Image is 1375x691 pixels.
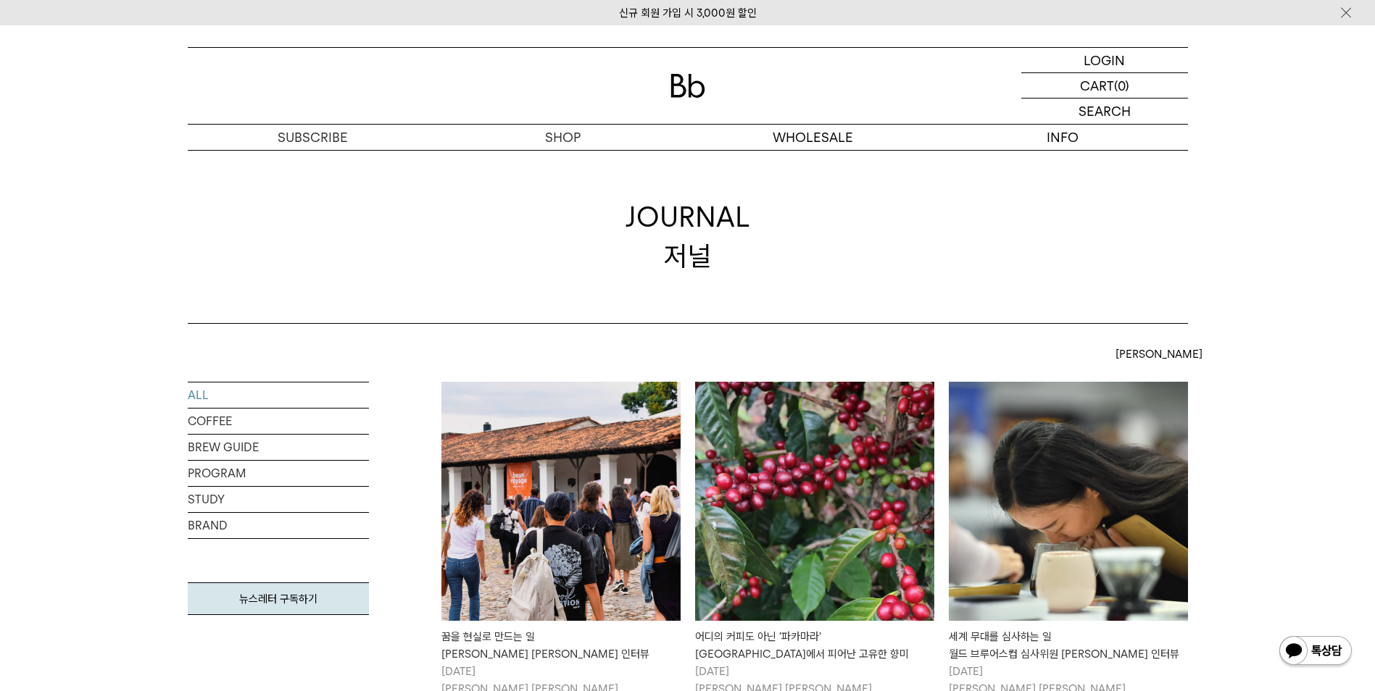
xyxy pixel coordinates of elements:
img: 로고 [670,74,705,98]
p: (0) [1114,73,1129,98]
a: SUBSCRIBE [188,125,438,150]
a: BREW GUIDE [188,435,369,460]
p: WHOLESALE [688,125,938,150]
img: 어디의 커피도 아닌 '파카마라'엘살바도르에서 피어난 고유한 향미 [695,382,934,621]
div: 꿈을 현실로 만드는 일 [PERSON_NAME] [PERSON_NAME] 인터뷰 [441,628,681,663]
a: PROGRAM [188,461,369,486]
a: SHOP [438,125,688,150]
img: 꿈을 현실로 만드는 일빈보야지 탁승희 대표 인터뷰 [441,382,681,621]
a: 신규 회원 가입 시 3,000원 할인 [619,7,757,20]
p: SEARCH [1079,99,1131,124]
p: LOGIN [1084,48,1125,72]
a: CART (0) [1021,73,1188,99]
div: 세계 무대를 심사하는 일 월드 브루어스컵 심사위원 [PERSON_NAME] 인터뷰 [949,628,1188,663]
div: 어디의 커피도 아닌 '파카마라' [GEOGRAPHIC_DATA]에서 피어난 고유한 향미 [695,628,934,663]
a: STUDY [188,487,369,512]
a: 뉴스레터 구독하기 [188,582,369,615]
p: INFO [938,125,1188,150]
a: ALL [188,382,369,408]
a: BRAND [188,513,369,538]
a: COFFEE [188,409,369,434]
span: [PERSON_NAME] [1116,345,1202,363]
div: JOURNAL 저널 [626,198,750,275]
p: CART [1080,73,1114,98]
a: LOGIN [1021,48,1188,73]
img: 세계 무대를 심사하는 일월드 브루어스컵 심사위원 크리스티 인터뷰 [949,382,1188,621]
img: 카카오톡 채널 1:1 채팅 버튼 [1278,635,1353,669]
